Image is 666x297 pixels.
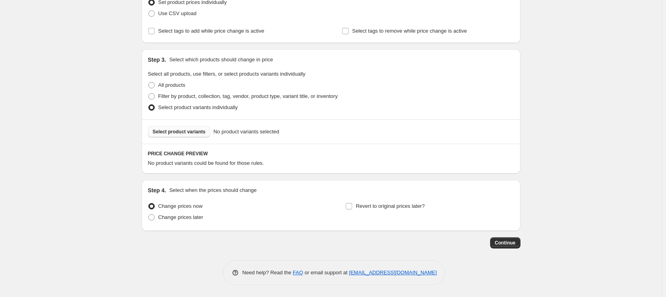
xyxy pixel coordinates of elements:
[158,28,264,34] span: Select tags to add while price change is active
[169,186,256,194] p: Select when the prices should change
[148,71,305,77] span: Select all products, use filters, or select products variants individually
[352,28,467,34] span: Select tags to remove while price change is active
[303,270,349,276] span: or email support at
[148,56,166,64] h2: Step 3.
[158,203,203,209] span: Change prices now
[158,82,185,88] span: All products
[356,203,425,209] span: Revert to original prices later?
[148,160,264,166] span: No product variants could be found for those rules.
[213,128,279,136] span: No product variants selected
[349,270,437,276] a: [EMAIL_ADDRESS][DOMAIN_NAME]
[242,270,293,276] span: Need help? Read the
[158,93,338,99] span: Filter by product, collection, tag, vendor, product type, variant title, or inventory
[148,186,166,194] h2: Step 4.
[148,126,211,137] button: Select product variants
[153,129,206,135] span: Select product variants
[158,104,238,110] span: Select product variants individually
[148,150,514,157] h6: PRICE CHANGE PREVIEW
[293,270,303,276] a: FAQ
[158,214,203,220] span: Change prices later
[158,10,197,16] span: Use CSV upload
[169,56,273,64] p: Select which products should change in price
[495,240,516,246] span: Continue
[490,237,520,248] button: Continue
